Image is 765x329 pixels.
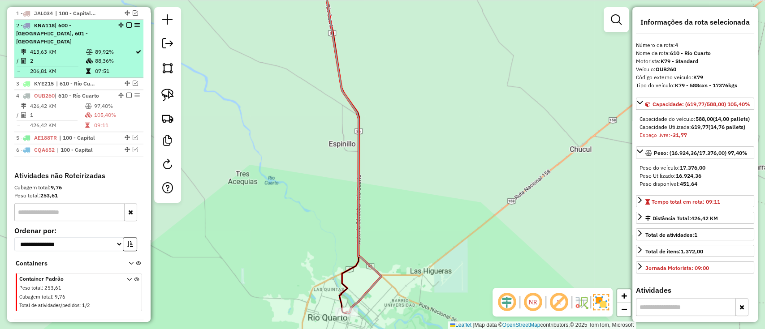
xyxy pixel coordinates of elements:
[16,111,21,120] td: /
[123,237,137,251] button: Ordem crescente
[161,112,174,124] img: Criar rota
[94,102,140,111] td: 97,40%
[675,82,737,89] strong: K79 - 588cxs - 17376kgs
[134,22,140,28] em: Opções
[16,22,88,45] span: | 600 - [GEOGRAPHIC_DATA], 601 - [GEOGRAPHIC_DATA]
[56,80,97,88] span: 610 - Río Cuarto
[86,49,93,55] i: % de utilização do peso
[125,135,130,140] em: Alterar sequência das rotas
[86,68,91,74] i: Tempo total em rota
[640,180,751,188] div: Peso disponível:
[636,49,754,57] div: Nome da rota:
[607,11,625,29] a: Exibir filtros
[636,57,754,65] div: Motorista:
[79,302,81,308] span: :
[450,322,471,328] a: Leaflet
[652,198,720,205] span: Tempo total em rota: 09:11
[159,34,177,55] a: Exportar sessão
[640,172,751,180] div: Peso Utilizado:
[617,303,631,316] a: Zoom out
[680,180,697,187] strong: 451,64
[19,302,79,308] span: Total de atividades/pedidos
[636,245,754,257] a: Total de itens:1.372,00
[675,42,678,48] strong: 4
[126,22,132,28] em: Finalizar rota
[16,10,53,17] span: 1 -
[636,65,754,73] div: Veículo:
[16,92,99,99] span: 4 -
[19,285,42,291] span: Peso total
[125,147,130,152] em: Alterar sequência das rotas
[670,50,711,56] strong: 610 - Río Cuarto
[55,9,96,17] span: 100 - Capital, 600 - Villa Maria
[636,195,754,207] a: Tempo total em rota: 09:11
[636,18,754,26] h4: Informações da rota selecionada
[636,146,754,158] a: Peso: (16.924,36/17.376,00) 97,40%
[640,164,705,171] span: Peso do veículo:
[574,295,588,309] img: Fluxo de ruas
[136,49,141,55] i: Rota otimizada
[85,103,92,109] i: % de utilização do peso
[34,92,55,99] span: OUB260
[16,259,117,268] span: Containers
[42,285,43,291] span: :
[59,134,100,142] span: 100 - Capital
[636,286,754,295] h4: Atividades
[522,291,544,313] span: Ocultar NR
[640,115,751,123] div: Capacidade do veículo:
[16,134,57,141] span: 5 -
[676,172,701,179] strong: 16.924,36
[57,146,98,154] span: 100 - Capital
[636,81,754,90] div: Tipo do veículo:
[159,155,177,175] a: Reroteirizar Sessão
[86,58,93,64] i: % de utilização da cubagem
[52,294,53,300] span: :
[95,67,135,76] td: 07:51
[21,49,26,55] i: Distância Total
[34,10,53,17] span: JAL034
[636,228,754,240] a: Total de atividades:1
[645,248,703,256] div: Total de itens:
[473,322,474,328] span: |
[645,214,718,222] div: Distância Total:
[34,22,55,29] span: KNA118
[661,58,698,64] strong: K79 - Standard
[645,264,709,272] div: Jornada Motorista: 09:00
[696,115,713,122] strong: 588,00
[34,80,54,87] span: KYE215
[159,132,177,152] a: Criar modelo
[14,192,143,200] div: Peso total:
[448,321,636,329] div: Map data © contributors,© 2025 TomTom, Microsoft
[636,261,754,273] a: Jornada Motorista: 09:00
[640,131,751,139] div: Espaço livre:
[85,123,90,128] i: Tempo total em rota
[19,275,116,283] span: Container Padrão
[14,171,143,180] h4: Atividades não Roteirizadas
[82,302,90,308] span: 1/2
[19,294,52,300] span: Cubagem total
[636,41,754,49] div: Número da rota:
[617,289,631,303] a: Zoom in
[16,80,54,87] span: 3 -
[16,146,55,153] span: 6 -
[645,231,697,238] span: Total de atividades:
[21,58,26,64] i: Total de Atividades
[30,121,85,130] td: 426,42 KM
[95,56,135,65] td: 88,36%
[621,290,627,301] span: +
[30,67,86,76] td: 206,81 KM
[158,108,177,128] a: Criar rota
[125,81,130,86] em: Alterar sequência das rotas
[654,150,748,156] span: Peso: (16.924,36/17.376,00) 97,40%
[94,111,140,120] td: 105,40%
[21,103,26,109] i: Distância Total
[653,101,750,107] span: Capacidade: (619,77/588,00) 105,40%
[34,146,55,153] span: CQA652
[55,92,99,99] span: | 610 - Río Cuarto
[21,112,26,118] i: Total de Atividades
[51,184,62,191] strong: 9,76
[125,10,130,16] em: Alterar sequência das rotas
[693,74,703,81] strong: K79
[126,93,132,98] em: Finalizar rota
[656,66,676,73] strong: OUB260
